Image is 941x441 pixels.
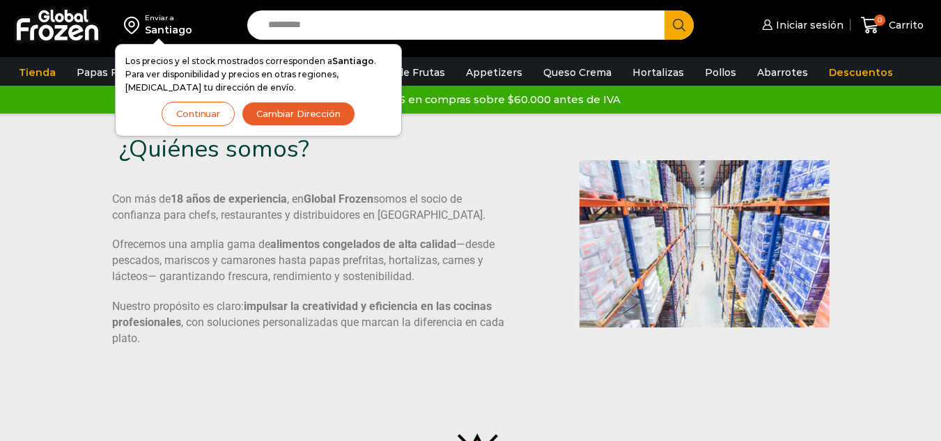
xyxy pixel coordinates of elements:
a: Pulpa de Frutas [358,59,452,86]
div: Enviar a [145,13,192,23]
b: impulsar la creatividad y eficiencia en las cocinas profesionales [112,300,492,329]
p: Con más de , en somos el socio de confianza para chefs, restaurantes y distribuidores en [GEOGRAP... [112,192,508,224]
a: Tienda [12,59,63,86]
b: alimentos congelados de alta calidad [270,238,456,251]
a: Descuentos [822,59,900,86]
span: Carrito [885,18,924,32]
a: Abarrotes [750,59,815,86]
button: Continuar [162,102,235,126]
a: Papas Fritas [70,59,147,86]
p: Los precios y el stock mostrados corresponden a . Para ver disponibilidad y precios en otras regi... [125,54,391,95]
div: Santiago [145,23,192,37]
a: Appetizers [459,59,529,86]
button: Cambiar Dirección [242,102,355,126]
a: 0 Carrito [857,9,927,42]
a: Pollos [698,59,743,86]
img: address-field-icon.svg [124,13,145,37]
b: 18 años de experiencia [171,192,287,206]
a: Iniciar sesión [759,11,843,39]
h3: ¿Quiénes somos? [119,134,456,164]
span: 0 [874,15,885,26]
p: Nuestro propósito es claro: , con soluciones personalizadas que marcan la diferencia en cada plato. [112,299,508,347]
strong: Santiago [332,56,374,66]
a: Queso Crema [536,59,619,86]
span: Iniciar sesión [772,18,843,32]
button: Search button [664,10,694,40]
a: Hortalizas [625,59,691,86]
p: Ofrecemos una amplia gama de —desde pescados, mariscos y camarones hasta papas prefritas, hortali... [112,237,508,285]
b: Global Frozen [304,192,373,206]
